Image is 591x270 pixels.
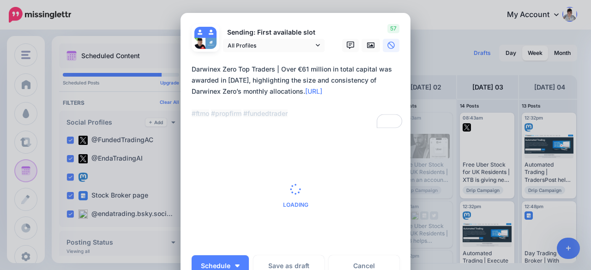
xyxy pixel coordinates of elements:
[387,24,399,33] span: 57
[283,184,308,208] div: Loading
[205,27,217,38] img: user_default_image.png
[201,263,230,269] span: Schedule
[228,41,314,50] span: All Profiles
[205,38,217,49] img: ACg8ocLKJZsMcMrDiVh7LZywgYhX3BQJpHE6GmaJTRmXDEuDBUPidlJSs96-c-89042.png
[192,64,404,119] div: Darwinex Zero Top Traders | Over €61 million in total capital was awarded in [DATE], highlighting...
[194,38,205,49] img: a6N5WZRm-86276.jpg
[223,39,325,52] a: All Profiles
[235,264,240,267] img: arrow-down-white.png
[194,27,205,38] img: user_default_image.png
[223,27,325,38] p: Sending: First available slot
[192,64,404,130] textarea: To enrich screen reader interactions, please activate Accessibility in Grammarly extension settings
